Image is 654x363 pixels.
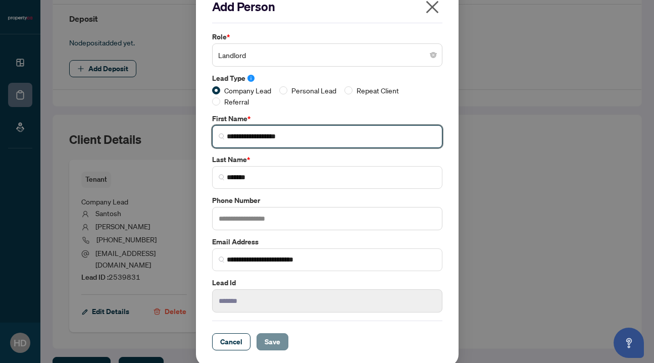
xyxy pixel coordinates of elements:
[212,277,442,288] label: Lead Id
[287,85,340,96] span: Personal Lead
[257,333,288,350] button: Save
[265,334,280,350] span: Save
[220,334,242,350] span: Cancel
[220,85,275,96] span: Company Lead
[219,256,225,263] img: search_icon
[247,75,255,82] span: info-circle
[212,113,442,124] label: First Name
[212,73,442,84] label: Lead Type
[212,195,442,206] label: Phone Number
[614,328,644,358] button: Open asap
[212,236,442,247] label: Email Address
[219,133,225,139] img: search_icon
[212,333,250,350] button: Cancel
[220,96,253,107] span: Referral
[218,45,436,65] span: Landlord
[219,174,225,180] img: search_icon
[430,52,436,58] span: close-circle
[212,31,442,42] label: Role
[353,85,403,96] span: Repeat Client
[212,154,442,165] label: Last Name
